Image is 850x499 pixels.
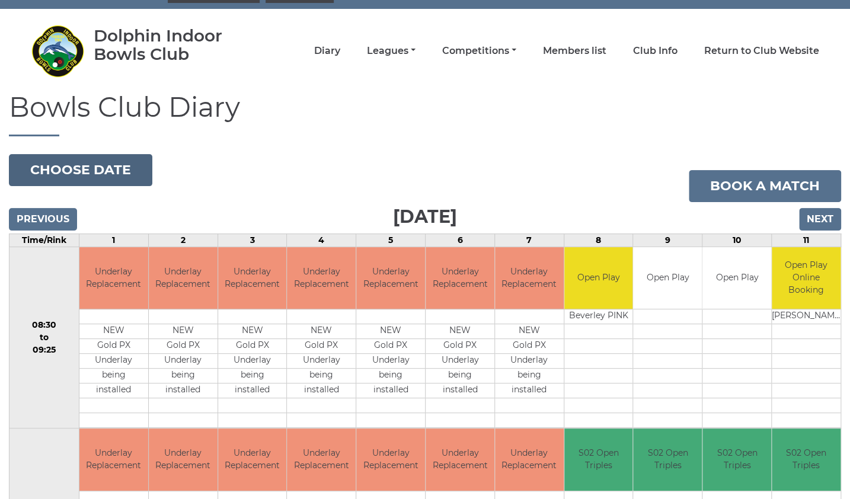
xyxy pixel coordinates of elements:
[564,309,633,324] td: Beverley PINK
[149,383,218,398] td: installed
[79,339,148,354] td: Gold PX
[356,369,425,383] td: being
[426,324,494,339] td: NEW
[564,428,633,491] td: S02 Open Triples
[356,354,425,369] td: Underlay
[218,339,287,354] td: Gold PX
[633,233,702,247] td: 9
[9,247,79,428] td: 08:30 to 09:25
[149,369,218,383] td: being
[218,428,287,491] td: Underlay Replacement
[543,44,606,57] a: Members list
[218,324,287,339] td: NEW
[799,208,841,231] input: Next
[218,354,287,369] td: Underlay
[702,428,771,491] td: S02 Open Triples
[495,383,564,398] td: installed
[79,383,148,398] td: installed
[772,309,841,324] td: [PERSON_NAME]
[442,44,516,57] a: Competitions
[148,233,218,247] td: 2
[426,339,494,354] td: Gold PX
[218,383,287,398] td: installed
[494,233,564,247] td: 7
[356,339,425,354] td: Gold PX
[367,44,416,57] a: Leagues
[356,428,425,491] td: Underlay Replacement
[287,324,356,339] td: NEW
[218,369,287,383] td: being
[149,428,218,491] td: Underlay Replacement
[495,428,564,491] td: Underlay Replacement
[633,247,702,309] td: Open Play
[287,339,356,354] td: Gold PX
[9,233,79,247] td: Time/Rink
[31,24,84,78] img: Dolphin Indoor Bowls Club
[79,428,148,491] td: Underlay Replacement
[702,247,771,309] td: Open Play
[564,233,633,247] td: 8
[356,247,425,309] td: Underlay Replacement
[356,233,426,247] td: 5
[9,92,841,136] h1: Bowls Club Diary
[495,324,564,339] td: NEW
[149,247,218,309] td: Underlay Replacement
[287,247,356,309] td: Underlay Replacement
[149,324,218,339] td: NEW
[149,339,218,354] td: Gold PX
[772,233,841,247] td: 11
[218,233,287,247] td: 3
[772,428,841,491] td: S02 Open Triples
[287,354,356,369] td: Underlay
[426,233,495,247] td: 6
[495,369,564,383] td: being
[564,247,633,309] td: Open Play
[94,27,257,63] div: Dolphin Indoor Bowls Club
[772,247,841,309] td: Open Play Online Booking
[633,44,678,57] a: Club Info
[79,247,148,309] td: Underlay Replacement
[426,369,494,383] td: being
[495,354,564,369] td: Underlay
[287,369,356,383] td: being
[287,428,356,491] td: Underlay Replacement
[9,154,152,186] button: Choose date
[633,428,702,491] td: S02 Open Triples
[495,247,564,309] td: Underlay Replacement
[356,383,425,398] td: installed
[9,208,77,231] input: Previous
[287,383,356,398] td: installed
[218,247,287,309] td: Underlay Replacement
[79,354,148,369] td: Underlay
[149,354,218,369] td: Underlay
[356,324,425,339] td: NEW
[314,44,340,57] a: Diary
[426,247,494,309] td: Underlay Replacement
[702,233,772,247] td: 10
[426,383,494,398] td: installed
[79,233,148,247] td: 1
[689,170,841,202] a: Book a match
[426,354,494,369] td: Underlay
[704,44,819,57] a: Return to Club Website
[79,369,148,383] td: being
[495,339,564,354] td: Gold PX
[79,324,148,339] td: NEW
[426,428,494,491] td: Underlay Replacement
[287,233,356,247] td: 4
